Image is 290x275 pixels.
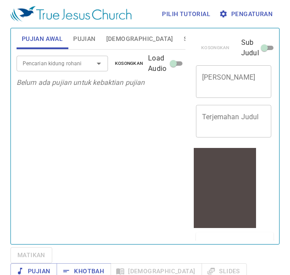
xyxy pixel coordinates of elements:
button: Open [93,57,105,70]
img: True Jesus Church [10,6,132,22]
button: Pengaturan [217,6,276,22]
span: Pujian [73,34,95,44]
button: Kosongkan [110,58,148,69]
span: Pengaturan [221,9,273,20]
span: [DEMOGRAPHIC_DATA] [106,34,173,44]
span: Kosongkan [115,60,143,67]
span: Load Audio [148,53,168,74]
i: Belum ada pujian untuk kebaktian pujian [17,78,145,87]
span: Pilih tutorial [162,9,210,20]
span: Slides [184,34,204,44]
button: Pilih tutorial [158,6,214,22]
span: Sub Judul [241,37,259,58]
iframe: from-child [192,147,257,229]
span: Pujian Awal [22,34,63,44]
